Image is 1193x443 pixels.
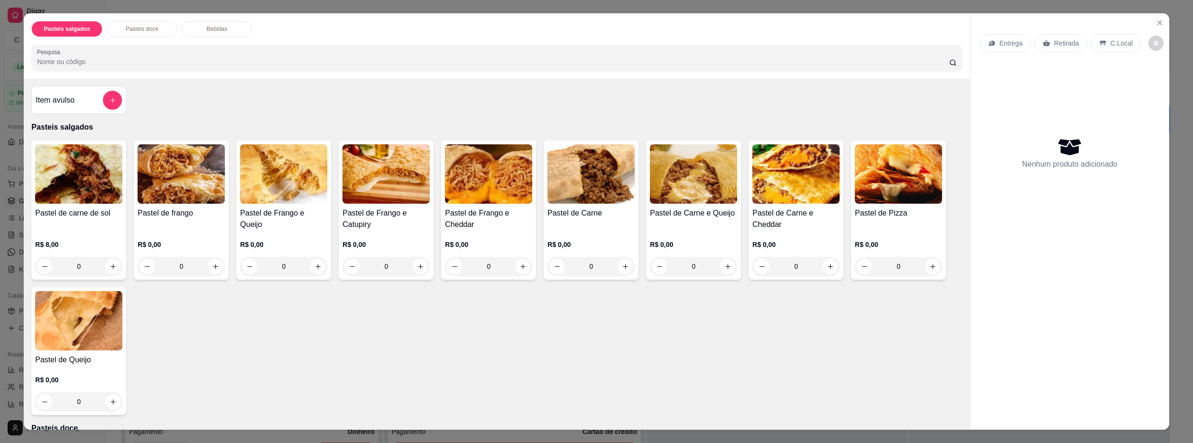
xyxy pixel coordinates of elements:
button: add-separate-item [103,91,122,110]
p: Bebidas [207,25,227,33]
h4: Pastel de Frango e Cheddar [445,207,532,230]
p: Pasteis doce [31,423,962,434]
p: R$ 0,00 [35,375,122,385]
img: product-image [650,144,737,204]
h4: Pastel de Queijo [35,354,122,366]
img: product-image [855,144,942,204]
input: Pesquisa [37,57,949,66]
img: product-image [547,144,635,204]
h4: Item avulso [36,94,74,106]
h4: Pastel de frango [138,207,225,219]
img: product-image [752,144,840,204]
img: product-image [35,144,122,204]
img: product-image [445,144,532,204]
p: R$ 0,00 [855,240,942,249]
h4: Pastel de Frango e Catupiry [342,207,430,230]
h4: Pastel de Carne e Cheddar [752,207,840,230]
button: Close [1152,15,1167,30]
h4: Pastel de Carne [547,207,635,219]
p: Entrega [999,38,1023,48]
p: Pasteis salgados [31,122,962,133]
p: Retirada [1054,38,1079,48]
p: R$ 0,00 [445,240,532,249]
p: Pasteis salgados [44,25,90,33]
p: Pasteis doce [126,25,158,33]
p: R$ 0,00 [752,240,840,249]
p: C.Local [1110,38,1133,48]
h4: Pastel de Carne e Queijo [650,207,737,219]
h4: Pastel de Frango e Queijo [240,207,327,230]
p: R$ 0,00 [240,240,327,249]
img: product-image [138,144,225,204]
p: R$ 8,00 [35,240,122,249]
h4: Pastel de Pizza [855,207,942,219]
p: R$ 0,00 [342,240,430,249]
p: R$ 0,00 [138,240,225,249]
p: R$ 0,00 [650,240,737,249]
button: decrease-product-quantity [1148,36,1164,51]
p: Nenhum produto adicionado [1022,159,1118,170]
p: R$ 0,00 [547,240,635,249]
img: product-image [35,291,122,350]
label: Pesquisa [37,48,64,56]
img: product-image [240,144,327,204]
img: product-image [342,144,430,204]
h4: Pastel de carne de sol [35,207,122,219]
